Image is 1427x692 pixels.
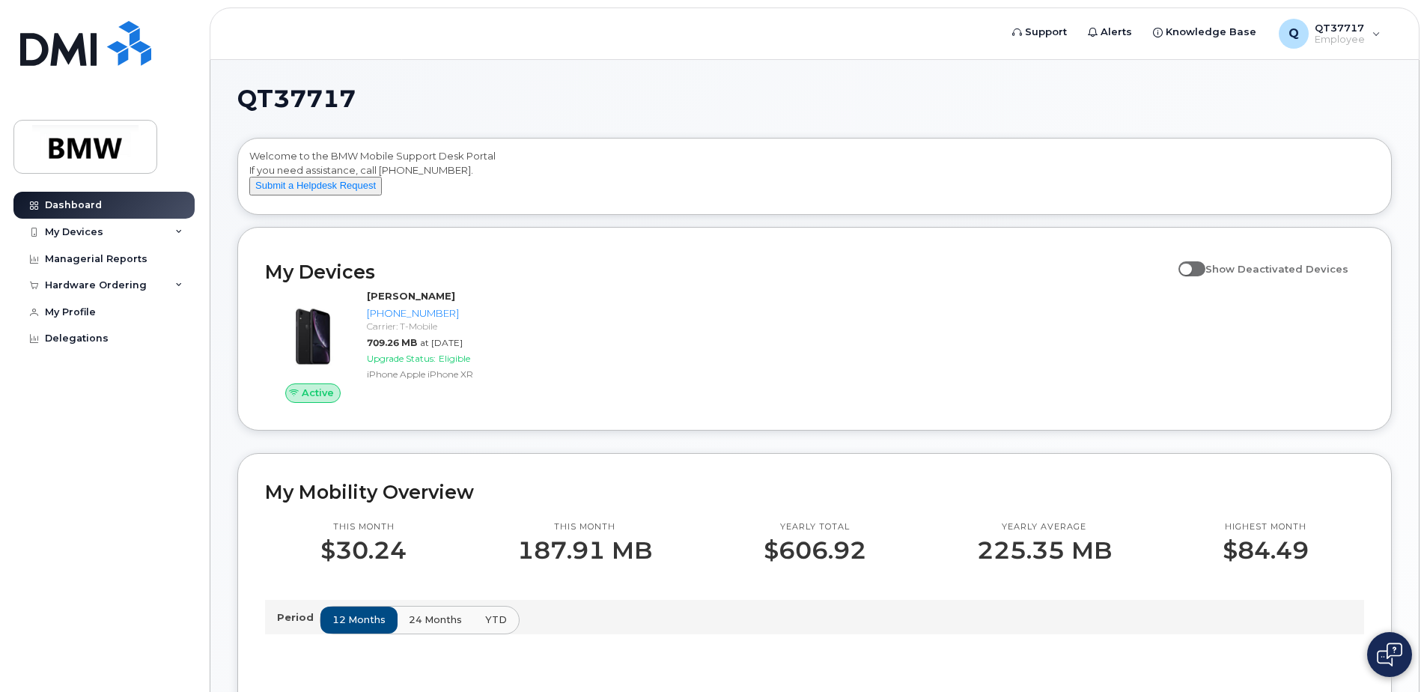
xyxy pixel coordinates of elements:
[1223,537,1309,564] p: $84.49
[367,337,417,348] span: 709.26 MB
[367,290,455,302] strong: [PERSON_NAME]
[1223,521,1309,533] p: Highest month
[265,481,1364,503] h2: My Mobility Overview
[265,261,1171,283] h2: My Devices
[249,179,382,191] a: Submit a Helpdesk Request
[764,521,866,533] p: Yearly total
[265,289,526,403] a: Active[PERSON_NAME][PHONE_NUMBER]Carrier: T-Mobile709.26 MBat [DATE]Upgrade Status:EligibleiPhone...
[302,386,334,400] span: Active
[485,613,507,627] span: YTD
[1205,263,1348,275] span: Show Deactivated Devices
[1377,643,1402,667] img: Open chat
[517,537,652,564] p: 187.91 MB
[320,521,407,533] p: This month
[439,353,470,364] span: Eligible
[249,149,1380,209] div: Welcome to the BMW Mobile Support Desk Portal If you need assistance, call [PHONE_NUMBER].
[367,306,520,321] div: [PHONE_NUMBER]
[277,297,349,368] img: image20231002-3703462-1qb80zy.jpeg
[367,368,520,380] div: iPhone Apple iPhone XR
[420,337,463,348] span: at [DATE]
[977,537,1112,564] p: 225.35 MB
[367,353,436,364] span: Upgrade Status:
[1178,255,1190,267] input: Show Deactivated Devices
[367,320,520,333] div: Carrier: T-Mobile
[409,613,462,627] span: 24 months
[320,537,407,564] p: $30.24
[977,521,1112,533] p: Yearly average
[237,88,356,110] span: QT37717
[764,537,866,564] p: $606.92
[517,521,652,533] p: This month
[249,177,382,195] button: Submit a Helpdesk Request
[277,610,320,625] p: Period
